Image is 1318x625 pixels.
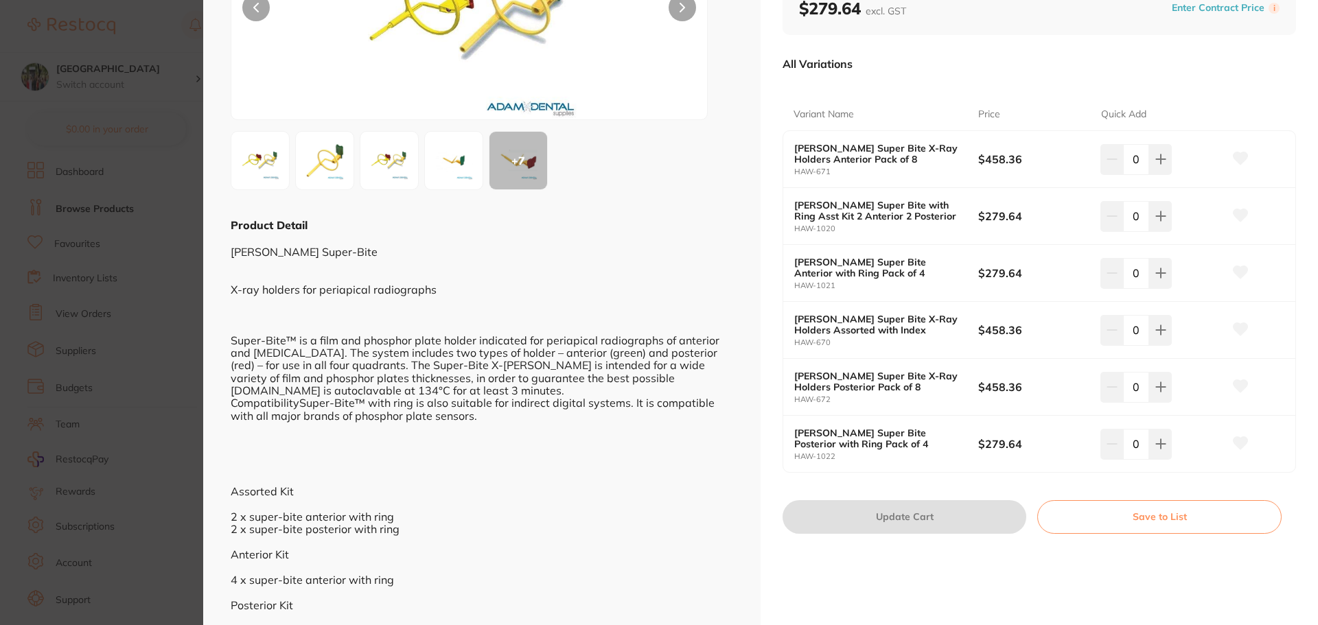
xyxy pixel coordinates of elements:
[794,257,960,279] b: [PERSON_NAME] Super Bite Anterior with Ring Pack of 4
[978,379,1089,394] b: $458.36
[429,136,478,185] img: NzEuanBn
[978,108,1000,121] p: Price
[978,322,1089,338] b: $458.36
[794,224,978,233] small: HAW-1020
[978,209,1089,224] b: $279.64
[794,167,978,176] small: HAW-671
[794,427,960,449] b: [PERSON_NAME] Super Bite Posterior with Ring Pack of 4
[794,314,960,335] b: [PERSON_NAME] Super Bite X-Ray Holders Assorted with Index
[1101,108,1146,121] p: Quick Add
[365,136,414,185] img: Vy0xMDIyLmpwZw
[794,338,978,347] small: HAW-670
[794,370,960,392] b: [PERSON_NAME] Super Bite X-Ray Holders Posterior Pack of 8
[783,500,1026,533] button: Update Cart
[794,395,978,404] small: HAW-672
[231,218,308,232] b: Product Detail
[1037,500,1282,533] button: Save to List
[978,152,1089,167] b: $458.36
[794,108,854,121] p: Variant Name
[1269,3,1280,14] label: i
[783,57,853,71] p: All Variations
[489,132,547,189] div: + 7
[866,5,906,17] span: excl. GST
[794,200,960,222] b: [PERSON_NAME] Super Bite with Ring Asst Kit 2 Anterior 2 Posterior
[1168,1,1269,14] button: Enter Contract Price
[489,131,548,190] button: +7
[300,136,349,185] img: MDIxLmpwZw
[235,136,285,185] img: Vy0xMDIwLmpwZw
[794,281,978,290] small: HAW-1021
[978,436,1089,451] b: $279.64
[794,143,960,165] b: [PERSON_NAME] Super Bite X-Ray Holders Anterior Pack of 8
[978,266,1089,281] b: $279.64
[794,452,978,461] small: HAW-1022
